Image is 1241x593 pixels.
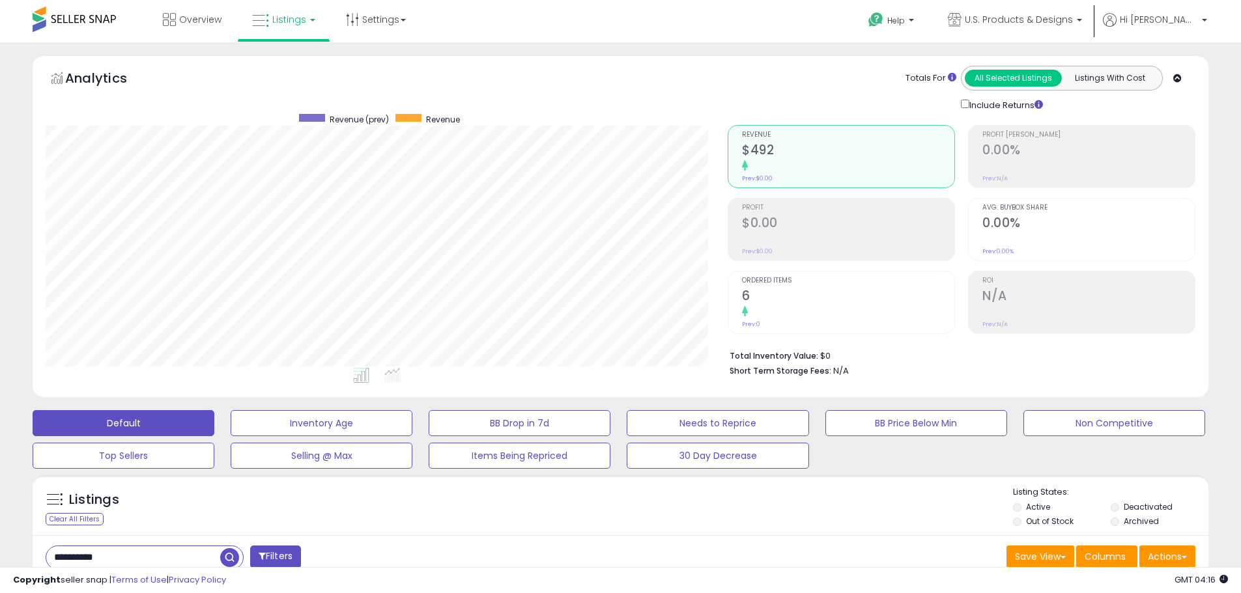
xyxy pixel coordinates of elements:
[858,2,927,42] a: Help
[906,72,956,85] div: Totals For
[1124,516,1159,527] label: Archived
[1013,486,1208,499] p: Listing States:
[965,70,1062,87] button: All Selected Listings
[13,573,61,586] strong: Copyright
[1023,410,1205,436] button: Non Competitive
[1061,70,1158,87] button: Listings With Cost
[951,97,1059,112] div: Include Returns
[982,131,1195,139] span: Profit [PERSON_NAME]
[982,247,1014,255] small: Prev: 0.00%
[982,277,1195,284] span: ROI
[627,410,808,436] button: Needs to Reprice
[965,13,1073,26] span: U.S. Products & Designs
[231,410,412,436] button: Inventory Age
[742,320,760,328] small: Prev: 0
[825,410,1007,436] button: BB Price Below Min
[1026,501,1050,512] label: Active
[69,491,119,509] h5: Listings
[426,114,460,125] span: Revenue
[742,247,773,255] small: Prev: $0.00
[169,573,226,586] a: Privacy Policy
[1076,545,1137,568] button: Columns
[111,573,167,586] a: Terms of Use
[33,443,214,469] button: Top Sellers
[742,215,954,233] h2: $0.00
[833,365,849,377] span: N/A
[13,574,226,586] div: seller snap | |
[742,277,954,284] span: Ordered Items
[982,288,1195,306] h2: N/A
[330,114,389,125] span: Revenue (prev)
[742,288,954,306] h2: 6
[231,443,412,469] button: Selling @ Max
[1085,550,1126,563] span: Columns
[982,320,1008,328] small: Prev: N/A
[982,143,1195,160] h2: 0.00%
[982,204,1195,212] span: Avg. Buybox Share
[272,13,306,26] span: Listings
[868,12,884,28] i: Get Help
[1120,13,1198,26] span: Hi [PERSON_NAME]
[46,513,104,525] div: Clear All Filters
[627,443,808,469] button: 30 Day Decrease
[65,69,152,90] h5: Analytics
[730,350,818,361] b: Total Inventory Value:
[730,365,831,376] b: Short Term Storage Fees:
[982,174,1008,182] small: Prev: N/A
[33,410,214,436] button: Default
[1006,545,1074,568] button: Save View
[730,347,1186,363] li: $0
[179,13,221,26] span: Overview
[1124,501,1173,512] label: Deactivated
[742,143,954,160] h2: $492
[887,15,905,26] span: Help
[429,410,610,436] button: BB Drop in 7d
[1103,13,1207,42] a: Hi [PERSON_NAME]
[429,443,610,469] button: Items Being Repriced
[742,131,954,139] span: Revenue
[250,545,301,568] button: Filters
[742,204,954,212] span: Profit
[982,215,1195,233] h2: 0.00%
[1175,573,1228,586] span: 2025-08-11 04:16 GMT
[1139,545,1195,568] button: Actions
[1026,516,1074,527] label: Out of Stock
[742,174,773,182] small: Prev: $0.00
